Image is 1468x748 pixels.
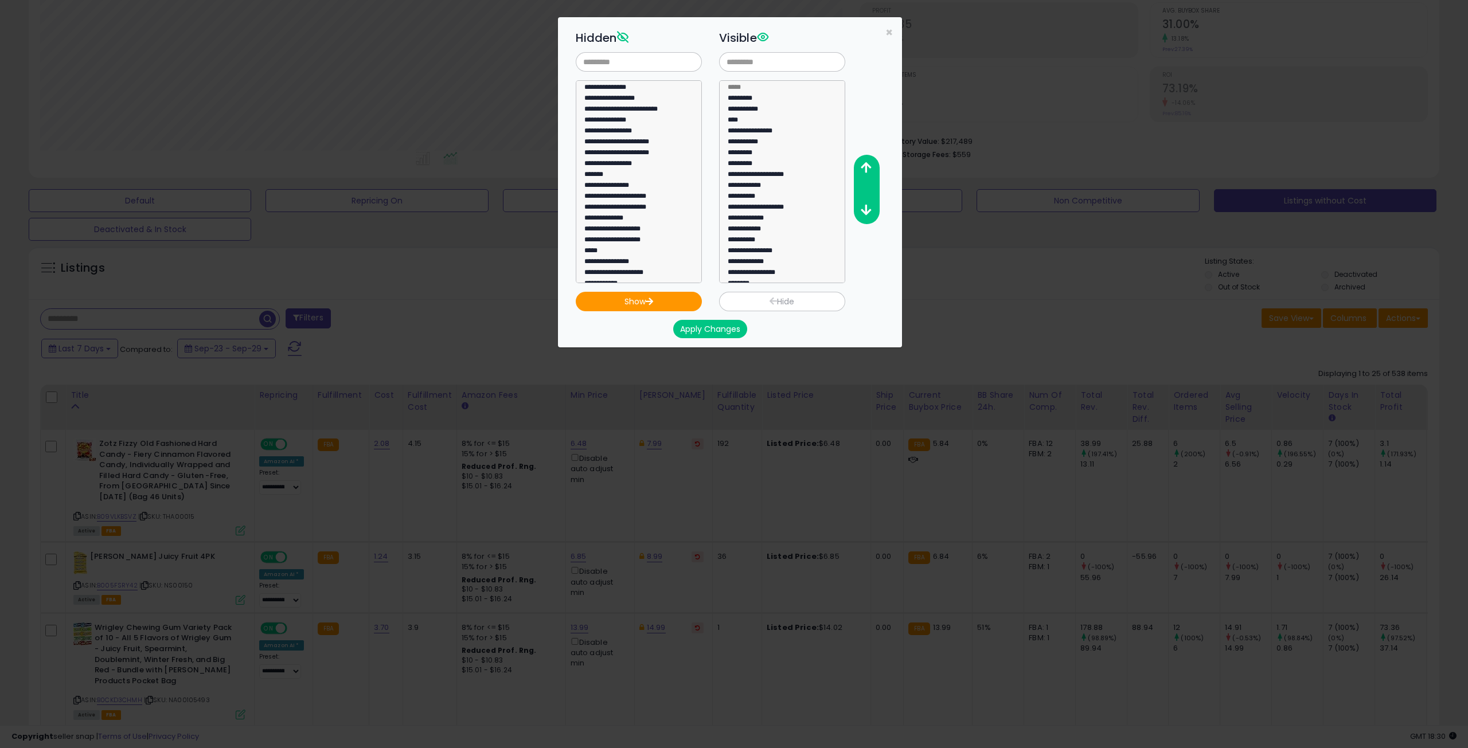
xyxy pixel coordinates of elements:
span: × [885,24,893,41]
button: Apply Changes [673,320,747,338]
button: Hide [719,292,845,311]
h3: Visible [719,29,845,46]
button: Show [576,292,702,311]
h3: Hidden [576,29,702,46]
